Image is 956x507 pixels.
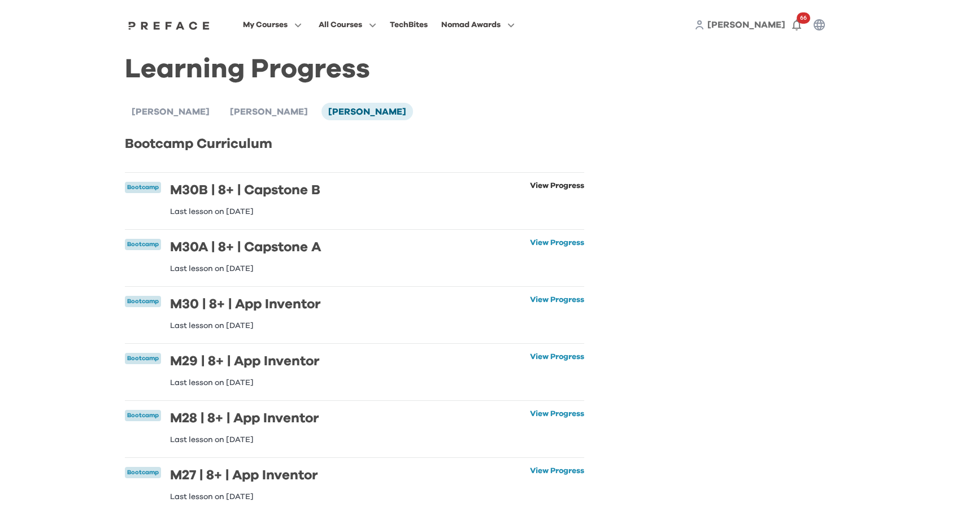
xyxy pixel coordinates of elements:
p: Bootcamp [127,183,159,193]
p: Last lesson on [DATE] [170,436,319,444]
a: Preface Logo [125,20,212,29]
p: Last lesson on [DATE] [170,379,319,387]
h2: Bootcamp Curriculum [125,134,584,154]
h6: M30A | 8+ | Capstone A [170,239,321,256]
div: TechBites [390,18,428,32]
p: Bootcamp [127,468,159,478]
span: [PERSON_NAME] [707,20,785,29]
h6: M30 | 8+ | App Inventor [170,296,320,313]
a: View Progress [530,410,584,444]
p: Last lesson on [DATE] [170,493,318,501]
button: 66 [785,14,808,36]
span: My Courses [243,18,288,32]
span: [PERSON_NAME] [328,107,406,116]
img: Preface Logo [125,21,212,30]
span: Nomad Awards [441,18,501,32]
a: View Progress [530,182,584,216]
h6: M29 | 8+ | App Inventor [170,353,319,370]
a: [PERSON_NAME] [707,18,785,32]
p: Last lesson on [DATE] [170,265,321,273]
p: Last lesson on [DATE] [170,322,320,330]
h6: M28 | 8+ | App Inventor [170,410,319,427]
p: Bootcamp [127,354,159,364]
p: Bootcamp [127,297,159,307]
p: Last lesson on [DATE] [170,208,320,216]
h6: M30B | 8+ | Capstone B [170,182,320,199]
a: View Progress [530,467,584,501]
a: View Progress [530,239,584,273]
span: All Courses [319,18,362,32]
span: [PERSON_NAME] [132,107,210,116]
h6: M27 | 8+ | App Inventor [170,467,318,484]
p: Bootcamp [127,240,159,250]
span: 66 [797,12,810,24]
button: Nomad Awards [438,18,518,32]
button: All Courses [315,18,380,32]
a: View Progress [530,353,584,387]
button: My Courses [240,18,305,32]
span: [PERSON_NAME] [230,107,308,116]
a: View Progress [530,296,584,330]
p: Bootcamp [127,411,159,421]
h1: Learning Progress [125,63,584,76]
